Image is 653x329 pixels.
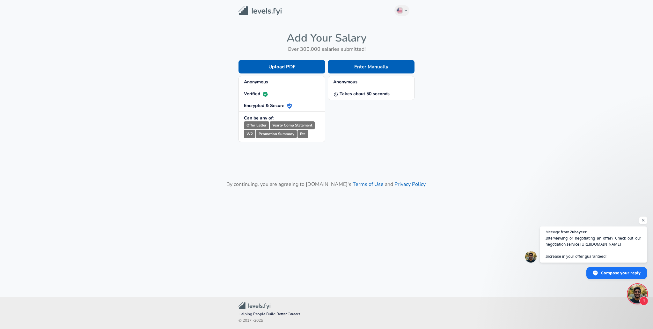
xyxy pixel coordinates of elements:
[601,267,641,279] span: Compose your reply
[328,60,415,73] button: Enter Manually
[238,318,415,324] span: © 2017 - 2025
[238,60,325,73] button: Upload PDF
[256,130,297,138] small: Promotion Summary
[244,121,269,129] small: Offer Letter
[244,91,268,97] strong: Verified
[238,45,415,54] h6: Over 300,000 salaries submitted!
[244,115,274,121] strong: Can be any of:
[333,79,357,85] strong: Anonymous
[570,230,587,233] span: Zuhayeer
[238,302,270,309] img: Levels.fyi Community
[333,91,390,97] strong: Takes about 50 seconds
[244,79,268,85] strong: Anonymous
[546,235,641,259] span: Interviewing or negotiating an offer? Check out our negotiation service: Increase in your offer g...
[238,311,415,318] span: Helping People Build Better Careers
[238,6,282,16] img: Levels.fyi
[639,296,648,305] span: 1
[397,8,402,13] img: English (US)
[546,230,569,233] span: Message from
[244,103,292,109] strong: Encrypted & Secure
[353,181,384,188] a: Terms of Use
[394,181,425,188] a: Privacy Policy
[238,31,415,45] h4: Add Your Salary
[628,284,647,303] div: Open chat
[394,5,410,16] button: English (US)
[297,130,308,138] small: Etc
[270,121,315,129] small: Yearly Comp Statement
[244,130,255,138] small: W2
